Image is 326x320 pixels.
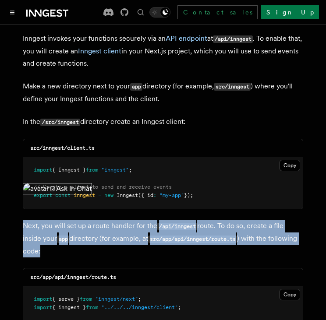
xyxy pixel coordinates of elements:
[101,304,178,310] span: "../../../inngest/client"
[135,7,146,18] button: Find something...
[7,7,18,18] button: Toggle navigation
[148,236,237,243] code: src/app/api/inngest/route.ts
[34,304,52,310] span: import
[86,167,98,173] span: from
[34,167,52,173] span: import
[138,192,153,198] span: ({ id
[98,192,101,198] span: =
[280,289,300,300] button: Copy
[23,116,303,128] p: In the directory create an Inngest client:
[23,220,303,257] p: Next, you will set up a route handler for the route. To do so, create a file inside your director...
[117,192,138,198] span: Inngest
[86,304,98,310] span: from
[214,83,251,91] code: src/inngest
[30,274,116,280] code: src/app/api/inngest/route.ts
[261,5,319,19] a: Sign Up
[280,160,300,171] button: Copy
[184,192,193,198] span: });
[57,236,69,243] code: app
[138,296,141,302] span: ;
[80,296,92,302] span: from
[34,192,52,198] span: export
[49,183,92,194] button: Ask In Chat
[166,34,207,42] a: API endpoint
[23,80,303,105] p: Make a new directory next to your directory (for example, ) where you'll define your Inngest func...
[178,304,181,310] span: ;
[40,119,80,126] code: /src/inngest
[213,35,253,43] code: /api/inngest
[52,304,86,310] span: { inngest }
[56,183,92,194] span: Ask In Chat
[34,296,52,302] span: import
[159,192,184,198] span: "my-app"
[23,32,303,70] p: Inngest invokes your functions securely via an at . To enable that, you will create an in your Ne...
[74,192,95,198] span: inngest
[34,184,172,190] span: // Create a client to send and receive events
[55,192,71,198] span: const
[149,7,170,18] button: Toggle dark mode
[130,83,142,91] code: app
[30,145,95,151] code: src/inngest/client.ts
[78,47,121,55] a: Inngest client
[177,5,258,19] a: Contact sales
[49,185,56,192] img: Ask In Chat
[95,296,138,302] span: "inngest/next"
[52,167,86,173] span: { Inngest }
[104,192,113,198] span: new
[153,192,156,198] span: :
[129,167,132,173] span: ;
[52,296,80,302] span: { serve }
[157,223,197,230] code: /api/inngest
[101,167,129,173] span: "inngest"
[23,183,49,194] img: avatar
